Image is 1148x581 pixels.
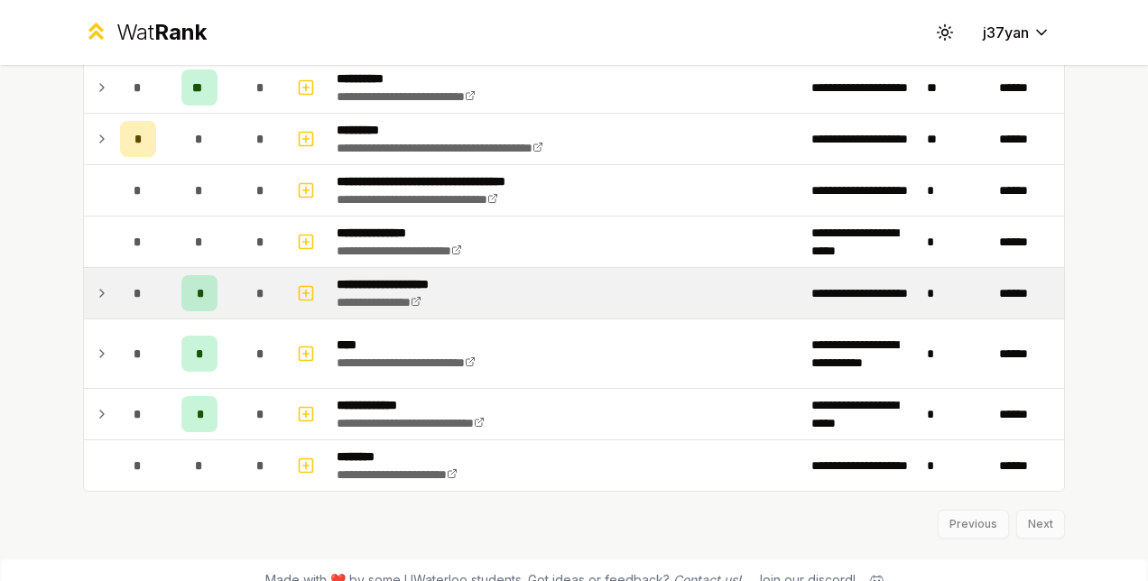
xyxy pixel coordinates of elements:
button: j37yan [968,16,1065,49]
a: WatRank [83,18,207,47]
div: Wat [116,18,207,47]
span: Rank [154,19,207,45]
span: j37yan [983,22,1029,43]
